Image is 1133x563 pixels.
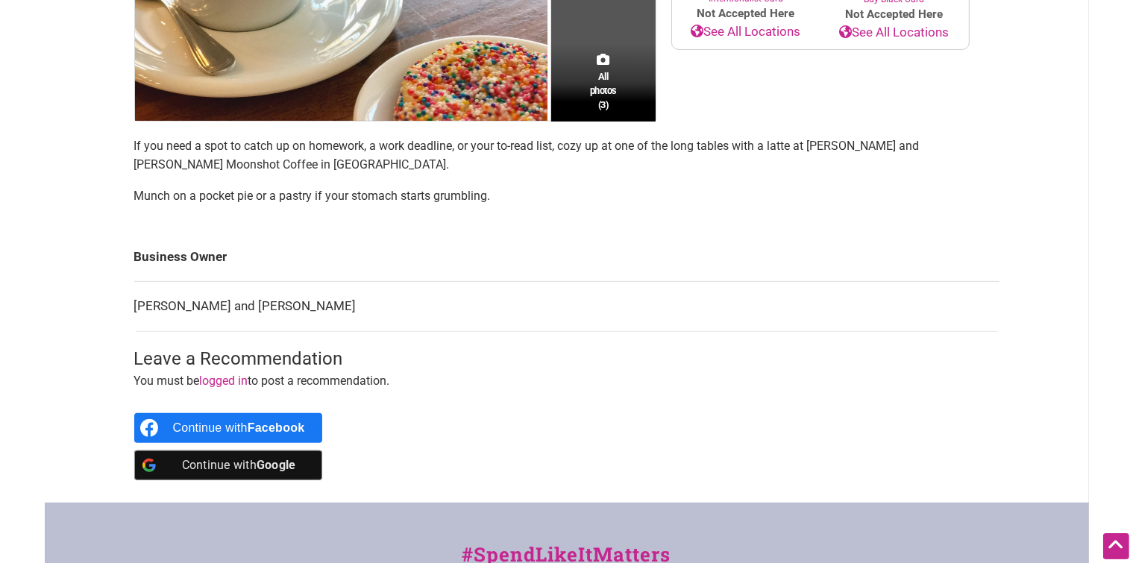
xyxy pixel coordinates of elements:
[173,450,305,480] div: Continue with
[257,458,296,472] b: Google
[820,6,969,23] span: Not Accepted Here
[173,413,305,443] div: Continue with
[134,413,323,443] a: Continue with <b>Facebook</b>
[134,371,999,391] p: You must be to post a recommendation.
[134,136,999,174] p: If you need a spot to catch up on homework, a work deadline, or your to-read list, cozy up at one...
[134,282,999,332] td: [PERSON_NAME] and [PERSON_NAME]
[134,186,999,206] p: Munch on a pocket pie or a pastry if your stomach starts grumbling.
[590,69,617,112] span: All photos (3)
[1103,533,1129,559] div: Scroll Back to Top
[672,22,820,42] a: See All Locations
[134,233,999,282] td: Business Owner
[672,5,820,22] span: Not Accepted Here
[134,450,323,480] a: Continue with <b>Google</b>
[820,23,969,43] a: See All Locations
[200,374,248,388] a: logged in
[248,421,305,434] b: Facebook
[134,347,999,372] h3: Leave a Recommendation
